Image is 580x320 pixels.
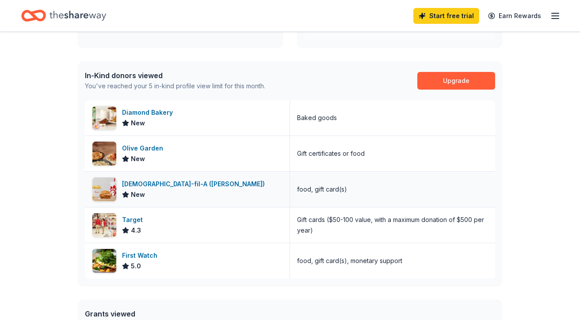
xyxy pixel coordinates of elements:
[131,189,145,200] span: New
[85,70,265,81] div: In-Kind donors viewed
[131,118,145,128] span: New
[21,5,106,26] a: Home
[297,184,347,195] div: food, gift card(s)
[122,179,268,189] div: [DEMOGRAPHIC_DATA]-fil-A ([PERSON_NAME])
[92,142,116,166] img: Image for Olive Garden
[122,107,176,118] div: Diamond Bakery
[483,8,546,24] a: Earn Rewards
[131,154,145,164] span: New
[122,143,167,154] div: Olive Garden
[297,215,488,236] div: Gift cards ($50-100 value, with a maximum donation of $500 per year)
[297,256,402,266] div: food, gift card(s), monetary support
[413,8,479,24] a: Start free trial
[131,261,141,271] span: 5.0
[122,215,146,225] div: Target
[85,309,259,319] div: Grants viewed
[92,249,116,273] img: Image for First Watch
[92,213,116,237] img: Image for Target
[92,177,116,201] img: Image for Chick-fil-A (Elkin)
[297,148,365,159] div: Gift certificates or food
[297,113,337,123] div: Baked goods
[92,106,116,130] img: Image for Diamond Bakery
[131,225,141,236] span: 4.3
[122,250,161,261] div: First Watch
[85,81,265,91] div: You've reached your 5 in-kind profile view limit for this month.
[417,72,495,90] a: Upgrade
